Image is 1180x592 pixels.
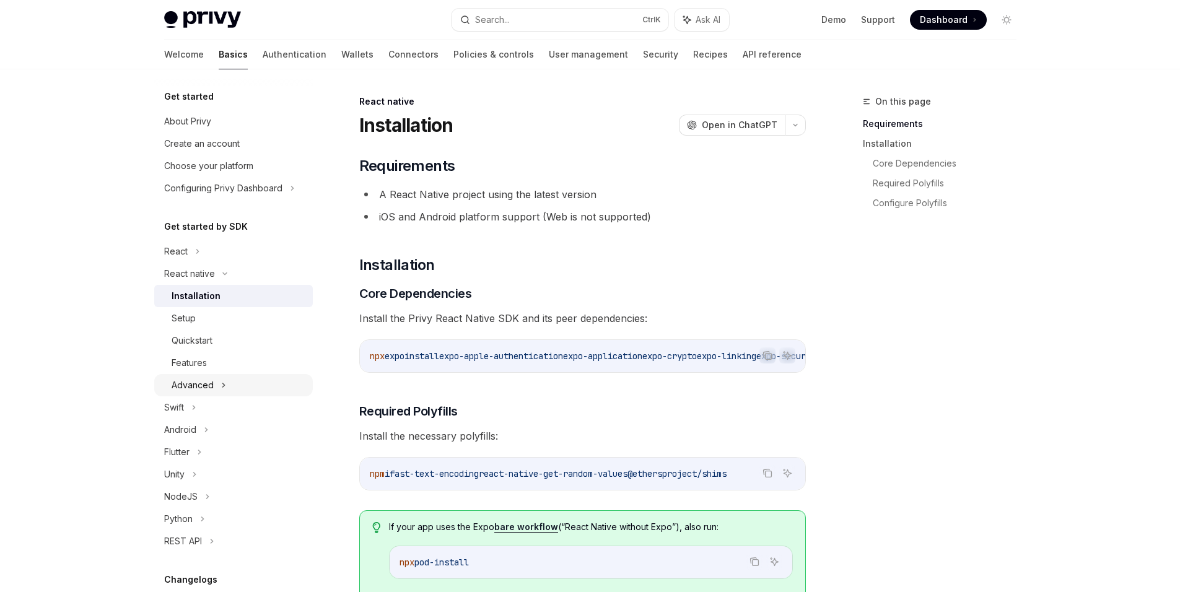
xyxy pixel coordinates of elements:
[452,9,668,31] button: Search...CtrlK
[164,40,204,69] a: Welcome
[164,572,217,587] h5: Changelogs
[414,557,469,568] span: pod-install
[164,489,198,504] div: NodeJS
[675,9,729,31] button: Ask AI
[164,422,196,437] div: Android
[861,14,895,26] a: Support
[359,285,472,302] span: Core Dependencies
[372,522,381,533] svg: Tip
[172,355,207,370] div: Features
[359,156,455,176] span: Requirements
[164,266,215,281] div: React native
[679,115,785,136] button: Open in ChatGPT
[164,445,190,459] div: Flutter
[359,255,435,275] span: Installation
[494,521,558,533] a: bare workflow
[164,467,185,482] div: Unity
[164,219,248,234] h5: Get started by SDK
[219,40,248,69] a: Basics
[164,159,253,173] div: Choose your platform
[164,244,188,259] div: React
[154,155,313,177] a: Choose your platform
[172,289,221,303] div: Installation
[642,15,661,25] span: Ctrl K
[385,468,390,479] span: i
[766,554,782,570] button: Ask AI
[453,40,534,69] a: Policies & controls
[702,119,777,131] span: Open in ChatGPT
[873,154,1026,173] a: Core Dependencies
[172,378,214,393] div: Advanced
[164,511,193,526] div: Python
[359,186,806,203] li: A React Native project using the latest version
[154,285,313,307] a: Installation
[154,133,313,155] a: Create an account
[439,350,563,362] span: expo-apple-authentication
[910,10,987,30] a: Dashboard
[164,181,282,196] div: Configuring Privy Dashboard
[779,347,795,363] button: Ask AI
[642,350,697,362] span: expo-crypto
[359,427,806,445] span: Install the necessary polyfills:
[172,333,212,348] div: Quickstart
[779,465,795,481] button: Ask AI
[359,403,458,420] span: Required Polyfills
[164,11,241,28] img: light logo
[370,468,385,479] span: npm
[404,350,439,362] span: install
[756,350,841,362] span: expo-secure-store
[359,310,806,327] span: Install the Privy React Native SDK and its peer dependencies:
[154,110,313,133] a: About Privy
[390,468,479,479] span: fast-text-encoding
[164,89,214,104] h5: Get started
[388,40,439,69] a: Connectors
[154,329,313,352] a: Quickstart
[389,521,792,533] span: If your app uses the Expo (“React Native without Expo”), also run:
[759,465,776,481] button: Copy the contents from the code block
[696,14,720,26] span: Ask AI
[164,400,184,415] div: Swift
[743,40,802,69] a: API reference
[359,95,806,108] div: React native
[643,40,678,69] a: Security
[164,136,240,151] div: Create an account
[746,554,763,570] button: Copy the contents from the code block
[154,307,313,329] a: Setup
[563,350,642,362] span: expo-application
[370,350,385,362] span: npx
[341,40,374,69] a: Wallets
[873,193,1026,213] a: Configure Polyfills
[172,311,196,326] div: Setup
[154,352,313,374] a: Features
[873,173,1026,193] a: Required Polyfills
[164,114,211,129] div: About Privy
[920,14,968,26] span: Dashboard
[164,534,202,549] div: REST API
[693,40,728,69] a: Recipes
[263,40,326,69] a: Authentication
[479,468,627,479] span: react-native-get-random-values
[863,134,1026,154] a: Installation
[627,468,727,479] span: @ethersproject/shims
[359,208,806,225] li: iOS and Android platform support (Web is not supported)
[549,40,628,69] a: User management
[400,557,414,568] span: npx
[997,10,1016,30] button: Toggle dark mode
[821,14,846,26] a: Demo
[385,350,404,362] span: expo
[875,94,931,109] span: On this page
[697,350,756,362] span: expo-linking
[759,347,776,363] button: Copy the contents from the code block
[359,114,453,136] h1: Installation
[863,114,1026,134] a: Requirements
[475,12,510,27] div: Search...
